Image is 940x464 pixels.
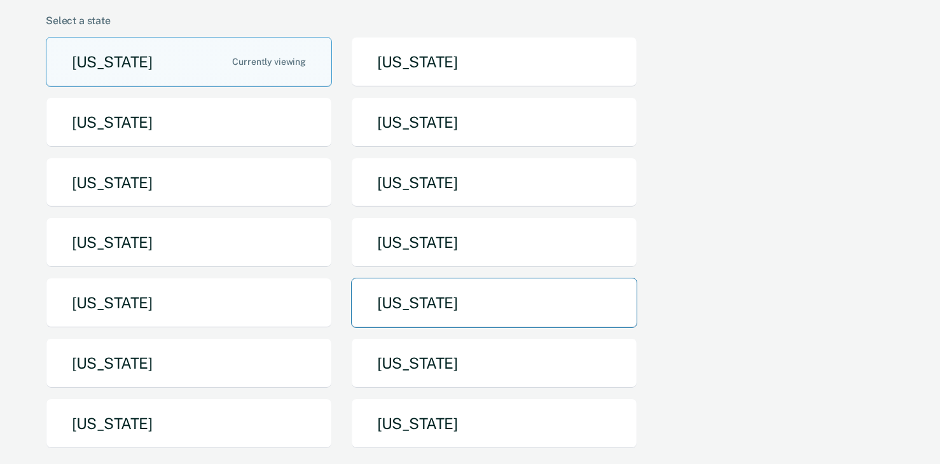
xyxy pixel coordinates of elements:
button: [US_STATE] [351,158,637,208]
button: [US_STATE] [351,399,637,449]
button: [US_STATE] [351,278,637,328]
button: [US_STATE] [46,158,332,208]
button: [US_STATE] [46,399,332,449]
button: [US_STATE] [46,37,332,87]
button: [US_STATE] [351,338,637,388]
button: [US_STATE] [46,278,332,328]
button: [US_STATE] [46,217,332,268]
button: [US_STATE] [351,97,637,147]
button: [US_STATE] [351,217,637,268]
button: [US_STATE] [46,338,332,388]
div: Select a state [46,15,889,27]
button: [US_STATE] [351,37,637,87]
button: [US_STATE] [46,97,332,147]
